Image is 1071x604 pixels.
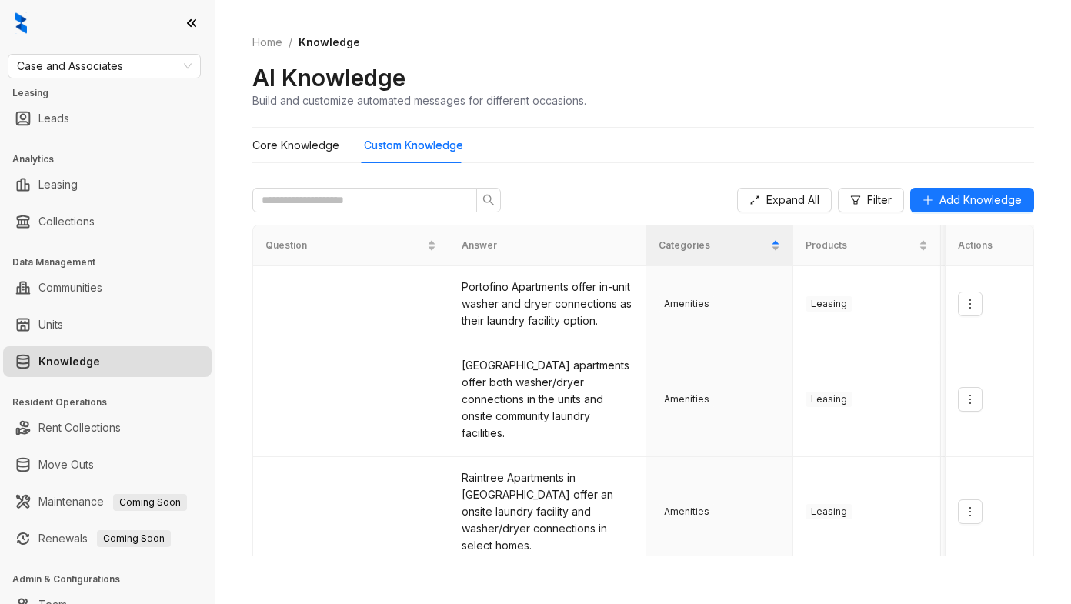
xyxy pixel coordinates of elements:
li: Collections [3,206,212,237]
th: Actions [946,225,1034,266]
span: Case and Associates [17,55,192,78]
li: Units [3,309,212,340]
a: RenewalsComing Soon [38,523,171,554]
span: plus [923,195,933,205]
li: Maintenance [3,486,212,517]
td: Portofino Apartments offer in-unit washer and dryer connections as their laundry facility option. [449,266,646,342]
a: Rent Collections [38,412,121,443]
span: more [964,393,976,405]
img: logo [15,12,27,34]
span: filter [850,195,861,205]
span: expand-alt [749,195,760,205]
span: Products [806,239,915,253]
span: Leasing [806,296,852,312]
span: Leasing [806,504,852,519]
span: Question [265,239,424,253]
h3: Data Management [12,255,215,269]
a: Leasing [38,169,78,200]
span: Filter [867,192,892,209]
a: Units [38,309,63,340]
button: Expand All [737,188,832,212]
th: Answer [449,225,646,266]
h3: Resident Operations [12,395,215,409]
span: Knowledge [299,35,360,48]
h3: Leasing [12,86,215,100]
th: Question [253,225,449,266]
span: Amenities [659,296,715,312]
th: Products [793,225,940,266]
h3: Analytics [12,152,215,166]
span: Coming Soon [97,530,171,547]
button: Filter [838,188,904,212]
a: Communities [38,272,102,303]
li: Communities [3,272,212,303]
li: Rent Collections [3,412,212,443]
li: Knowledge [3,346,212,377]
li: Leasing [3,169,212,200]
span: more [964,506,976,518]
h3: Admin & Configurations [12,572,215,586]
li: Renewals [3,523,212,554]
span: Leasing [806,392,852,407]
span: Categories [659,239,768,253]
a: Collections [38,206,95,237]
li: Move Outs [3,449,212,480]
a: Home [249,34,285,51]
a: Move Outs [38,449,94,480]
button: Add Knowledge [910,188,1034,212]
span: search [482,194,495,206]
td: Raintree Apartments in [GEOGRAPHIC_DATA] offer an onsite laundry facility and washer/dryer connec... [449,457,646,567]
span: Coming Soon [113,494,187,511]
span: Expand All [766,192,819,209]
h2: AI Knowledge [252,63,405,92]
div: Custom Knowledge [364,137,463,154]
div: Build and customize automated messages for different occasions. [252,92,586,108]
span: Amenities [659,392,715,407]
td: [GEOGRAPHIC_DATA] apartments offer both washer/dryer connections in the units and onsite communit... [449,342,646,457]
div: Core Knowledge [252,137,339,154]
a: Knowledge [38,346,100,377]
span: more [964,298,976,310]
li: Leads [3,103,212,134]
li: / [289,34,292,51]
span: Add Knowledge [939,192,1022,209]
span: Amenities [659,504,715,519]
a: Leads [38,103,69,134]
